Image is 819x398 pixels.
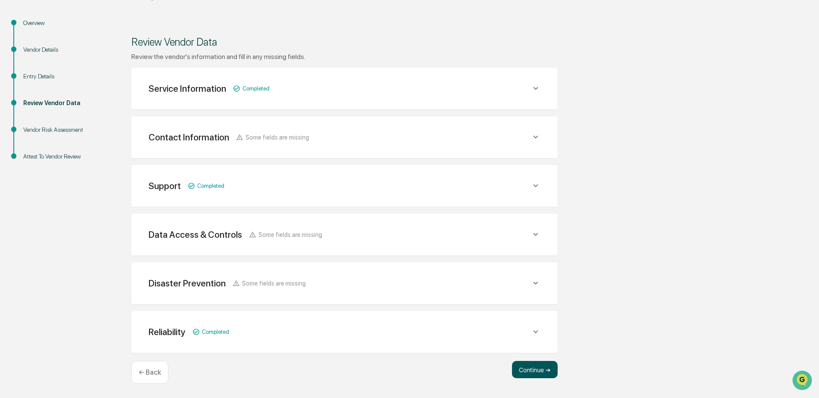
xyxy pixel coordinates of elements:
[142,127,547,148] div: Contact InformationSome fields are missing
[17,176,56,185] span: Preclearance
[17,118,24,124] img: 1746055101610-c473b297-6a78-478c-a979-82029cc54cd1
[9,96,58,103] div: Past conversations
[131,53,558,61] div: Review the vendor's information and fill in any missing fields.
[23,72,94,81] div: Entry Details
[142,78,547,99] div: Service InformationCompleted
[142,321,547,342] div: ReliabilityCompleted
[23,99,94,108] div: Review Vendor Data
[39,66,141,75] div: Start new chat
[9,66,24,81] img: 1746055101610-c473b297-6a78-478c-a979-82029cc54cd1
[39,75,118,81] div: We're available if you need us!
[27,117,70,124] span: [PERSON_NAME]
[258,231,322,238] span: Some fields are missing
[9,193,16,200] div: 🔎
[149,180,181,191] div: Support
[131,36,558,48] div: Review Vendor Data
[9,177,16,184] div: 🖐️
[27,140,70,147] span: [PERSON_NAME]
[17,141,24,148] img: 1746055101610-c473b297-6a78-478c-a979-82029cc54cd1
[146,68,157,79] button: Start new chat
[18,66,34,81] img: 4531339965365_218c74b014194aa58b9b_72.jpg
[9,132,22,146] img: Jack Rasmussen
[245,134,309,141] span: Some fields are missing
[61,213,104,220] a: Powered byPylon
[149,278,226,289] div: Disaster Prevention
[76,140,94,147] span: [DATE]
[242,85,270,92] span: Completed
[142,175,547,196] div: SupportCompleted
[242,280,306,287] span: Some fields are missing
[142,273,547,294] div: Disaster PreventionSome fields are missing
[71,140,74,147] span: •
[197,183,224,189] span: Completed
[202,329,229,335] span: Completed
[149,83,226,94] div: Service Information
[76,117,94,124] span: [DATE]
[133,94,157,104] button: See all
[5,189,58,205] a: 🔎Data Lookup
[149,229,242,240] div: Data Access & Controls
[62,177,69,184] div: 🗄️
[23,152,94,161] div: Attest To Vendor Review
[9,18,157,32] p: How can we help?
[142,224,547,245] div: Data Access & ControlsSome fields are missing
[139,368,161,376] p: ← Back
[71,117,74,124] span: •
[791,370,815,393] iframe: Open customer support
[59,173,110,188] a: 🗄️Attestations
[17,193,54,201] span: Data Lookup
[23,125,94,134] div: Vendor Risk Assessment
[512,361,558,378] button: Continue ➔
[149,326,186,337] div: Reliability
[86,214,104,220] span: Pylon
[149,132,229,143] div: Contact Information
[23,19,94,28] div: Overview
[5,173,59,188] a: 🖐️Preclearance
[71,176,107,185] span: Attestations
[23,45,94,54] div: Vendor Details
[9,109,22,123] img: Jack Rasmussen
